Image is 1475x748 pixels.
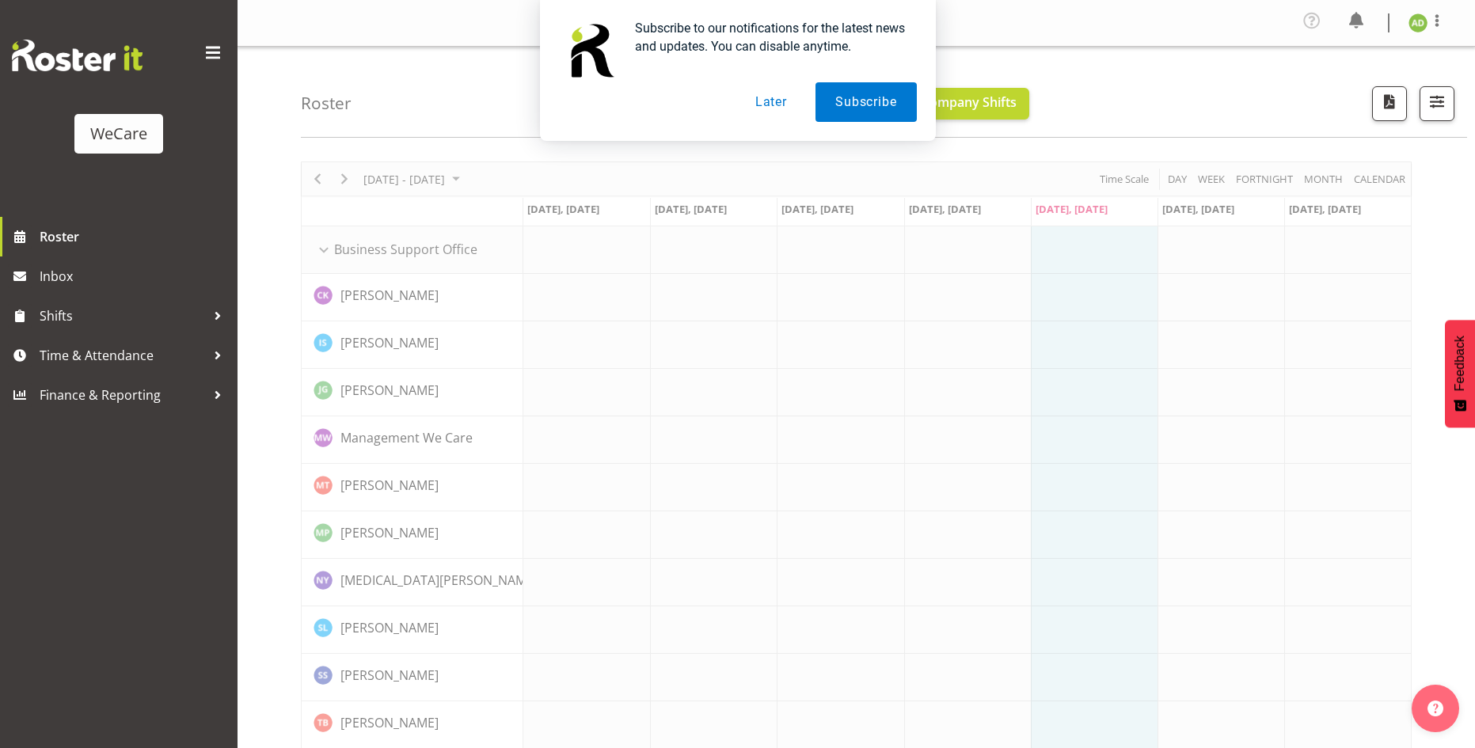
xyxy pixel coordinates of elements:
span: Inbox [40,264,230,288]
span: Shifts [40,304,206,328]
button: Later [736,82,807,122]
span: Roster [40,225,230,249]
div: Subscribe to our notifications for the latest news and updates. You can disable anytime. [622,19,917,55]
button: Feedback - Show survey [1445,320,1475,427]
span: Time & Attendance [40,344,206,367]
span: Finance & Reporting [40,383,206,407]
img: help-xxl-2.png [1427,701,1443,716]
img: notification icon [559,19,622,82]
button: Subscribe [815,82,916,122]
span: Feedback [1453,336,1467,391]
